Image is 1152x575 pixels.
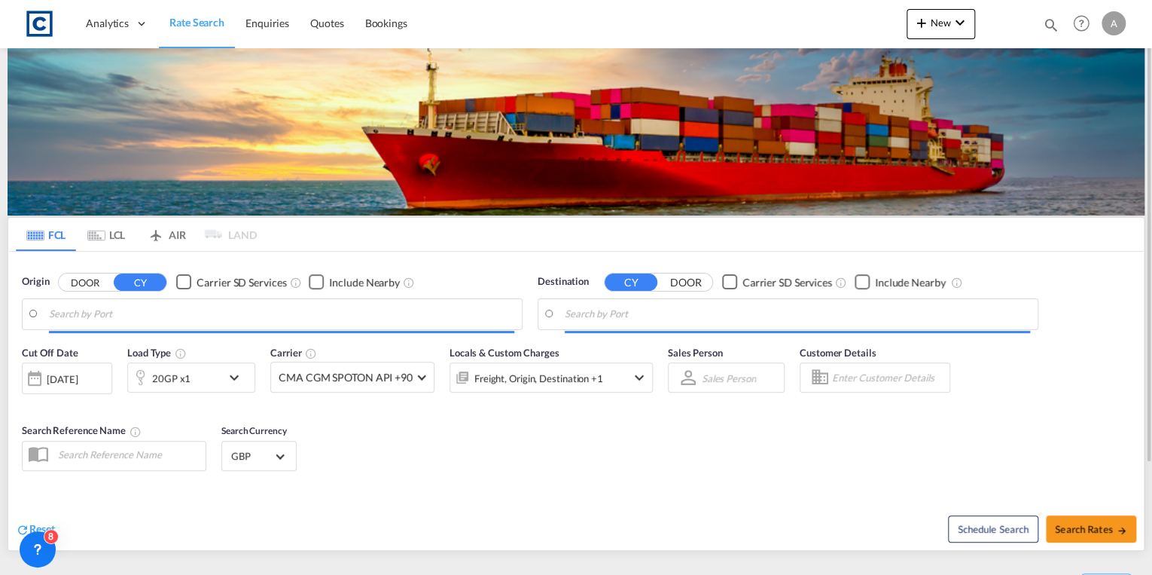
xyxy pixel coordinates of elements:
md-tab-item: FCL [16,218,76,251]
md-icon: icon-plus 400-fg [913,14,931,32]
div: 20GP x1 [152,368,190,389]
span: Reset [29,522,55,535]
button: CY [114,274,166,291]
span: Carrier [270,347,317,359]
div: [DATE] [47,372,78,386]
div: Freight Origin Destination Factory Stuffing [474,368,603,389]
span: Rate Search [169,16,224,29]
md-icon: Unchecked: Search for CY (Container Yard) services for all selected carriers.Checked : Search for... [835,277,847,289]
md-tab-item: LCL [76,218,136,251]
button: Search Ratesicon-arrow-right [1046,515,1136,543]
md-checkbox: Checkbox No Ink [722,274,832,290]
md-checkbox: Checkbox No Ink [309,274,400,290]
span: Load Type [127,347,187,359]
md-icon: icon-refresh [16,523,29,537]
img: LCL+%26+FCL+BACKGROUND.png [8,48,1144,216]
div: [DATE] [22,362,112,394]
md-select: Sales Person [700,367,757,389]
div: Carrier SD Services [742,275,832,290]
input: Enter Customer Details [832,366,945,389]
md-checkbox: Checkbox No Ink [855,274,946,290]
md-checkbox: Checkbox No Ink [176,274,286,290]
span: Search Reference Name [22,424,142,436]
div: Freight Origin Destination Factory Stuffingicon-chevron-down [450,362,653,393]
span: Search Currency [221,425,287,436]
md-icon: Unchecked: Ignores neighbouring ports when fetching rates.Checked : Includes neighbouring ports w... [950,277,962,289]
md-icon: icon-chevron-down [225,369,251,387]
md-icon: Unchecked: Search for CY (Container Yard) services for all selected carriers.Checked : Search for... [289,277,301,289]
md-tab-item: AIR [136,218,197,251]
input: Search by Port [565,303,1030,326]
md-icon: icon-information-outline [175,347,187,359]
md-icon: The selected Trucker/Carrierwill be displayed in the rate results If the rates are from another f... [305,347,317,359]
span: New [913,17,969,29]
span: Origin [22,274,49,289]
md-icon: icon-chevron-down [630,369,648,387]
md-datepicker: Select [22,393,33,413]
div: Origin DOOR CY Checkbox No InkUnchecked: Search for CY (Container Yard) services for all selected... [8,252,1144,550]
span: GBP [231,449,273,463]
span: Bookings [365,17,407,29]
input: Search by Port [49,303,514,326]
span: Analytics [86,16,129,31]
div: Carrier SD Services [197,275,286,290]
span: Locals & Custom Charges [450,347,559,359]
img: 1fdb9190129311efbfaf67cbb4249bed.jpeg [23,7,56,41]
button: icon-plus 400-fgNewicon-chevron-down [907,9,975,39]
span: Sales Person [668,347,723,359]
div: 20GP x1icon-chevron-down [127,362,255,393]
span: CMA CGM SPOTON API +90 [279,370,413,385]
button: DOOR [660,274,712,291]
span: Quotes [310,17,343,29]
input: Search Reference Name [50,443,206,466]
span: Customer Details [800,347,876,359]
span: Search Rates [1055,523,1127,535]
span: Cut Off Date [22,347,78,359]
button: DOOR [59,274,111,291]
span: Enquiries [245,17,289,29]
span: Destination [538,274,589,289]
button: Note: By default Schedule search will only considerorigin ports, destination ports and cut off da... [948,515,1038,543]
md-icon: icon-airplane [147,226,165,237]
md-icon: icon-arrow-right [1117,525,1127,536]
div: icon-refreshReset [16,521,55,538]
button: CY [605,274,657,291]
md-select: Select Currency: £ GBPUnited Kingdom Pound [230,445,288,467]
md-icon: Your search will be saved by the below given name [130,426,142,438]
md-pagination-wrapper: Use the left and right arrow keys to navigate between tabs [16,218,257,251]
div: Include Nearby [875,275,946,290]
div: Include Nearby [329,275,400,290]
md-icon: Unchecked: Ignores neighbouring ports when fetching rates.Checked : Includes neighbouring ports w... [403,277,415,289]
